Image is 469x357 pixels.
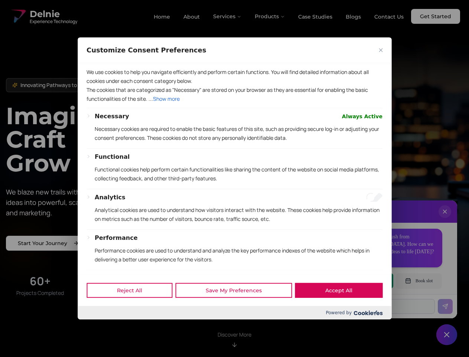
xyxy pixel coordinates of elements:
[95,234,138,242] button: Performance
[342,112,382,121] span: Always Active
[175,283,292,298] button: Save My Preferences
[95,165,382,183] p: Functional cookies help perform certain functionalities like sharing the content of the website o...
[95,206,382,223] p: Analytical cookies are used to understand how visitors interact with the website. These cookies h...
[87,46,206,55] span: Customize Consent Preferences
[379,48,382,52] img: Close
[366,193,382,202] input: Enable Analytics
[87,68,382,86] p: We use cookies to help you navigate efficiently and perform certain functions. You will find deta...
[95,246,382,264] p: Performance cookies are used to understand and analyze the key performance indexes of the website...
[95,125,382,142] p: Necessary cookies are required to enable the basic features of this site, such as providing secur...
[95,193,126,202] button: Analytics
[295,283,382,298] button: Accept All
[95,152,130,161] button: Functional
[87,283,172,298] button: Reject All
[78,306,391,319] div: Powered by
[87,86,382,103] p: The cookies that are categorized as "Necessary" are stored on your browser as they are essential ...
[153,94,180,103] button: Show more
[95,112,129,121] button: Necessary
[354,311,382,315] img: Cookieyes logo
